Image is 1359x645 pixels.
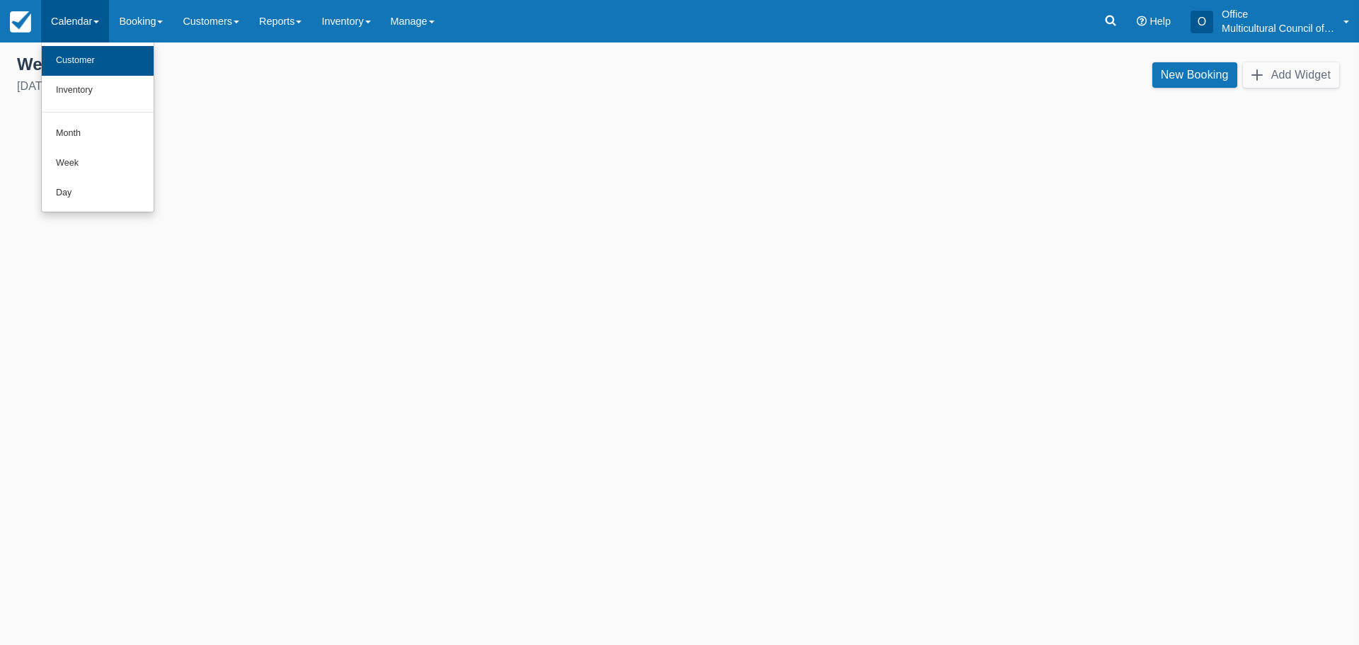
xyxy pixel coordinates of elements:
a: Month [42,119,154,149]
a: Day [42,178,154,208]
img: checkfront-main-nav-mini-logo.png [10,11,31,33]
span: Help [1149,16,1171,27]
div: O [1191,11,1213,33]
a: New Booking [1152,62,1237,88]
ul: Calendar [41,42,154,212]
a: Customer [42,46,154,76]
button: Add Widget [1243,62,1339,88]
i: Help [1137,16,1147,26]
p: Office [1222,7,1335,21]
a: Inventory [42,76,154,105]
p: Multicultural Council of [GEOGRAPHIC_DATA] [1222,21,1335,35]
div: [DATE] [17,78,668,95]
div: Welcome , Office ! [17,54,668,75]
a: Week [42,149,154,178]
